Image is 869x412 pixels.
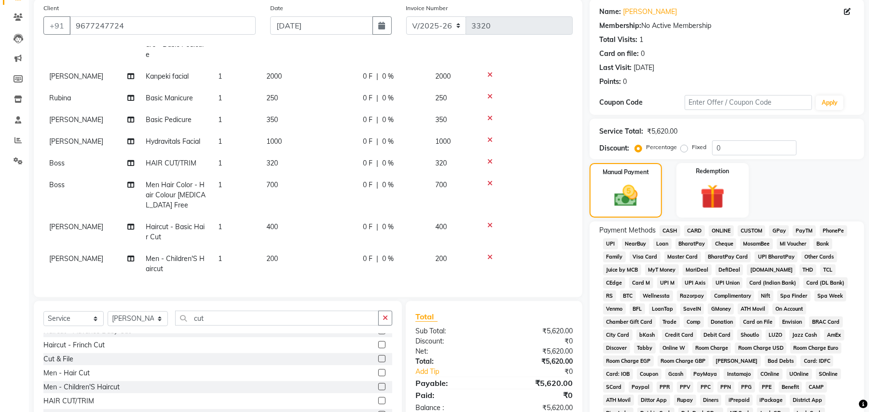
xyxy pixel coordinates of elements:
span: Razorpay [677,290,707,302]
span: 0 % [382,222,394,232]
span: Hydravitals Facial [146,137,200,146]
div: 1 [639,35,643,45]
span: Room Charge EGP [603,356,654,367]
span: 1 [218,115,222,124]
span: BharatPay [676,238,708,249]
span: GMoney [708,303,734,315]
span: 1 [218,159,222,167]
span: 320 [435,159,447,167]
span: CAMP [806,382,827,393]
span: PPR [657,382,673,393]
span: CARD [684,225,705,236]
label: Invoice Number [406,4,448,13]
a: [PERSON_NAME] [623,7,677,17]
span: | [376,115,378,125]
div: Cut & File [43,354,73,364]
span: PPG [738,382,755,393]
span: 700 [435,180,447,189]
span: 320 [266,159,278,167]
span: 2000 [266,72,282,81]
span: ONLINE [709,225,734,236]
span: Venmo [603,303,626,315]
span: CASH [660,225,680,236]
span: 200 [266,254,278,263]
span: UPI Axis [682,277,709,288]
span: District App [790,395,826,406]
span: 250 [435,94,447,102]
span: [PERSON_NAME] [49,72,103,81]
span: AmEx [824,330,844,341]
span: Family [603,251,626,262]
label: Client [43,4,59,13]
span: BTC [620,290,636,302]
span: | [376,137,378,147]
span: Card (Indian Bank) [746,277,800,288]
div: Men - Children'S Haircut [43,382,120,392]
div: Sub Total: [408,326,494,336]
span: [PERSON_NAME] [49,254,103,263]
span: 0 F [363,158,372,168]
span: Bad Debts [765,356,797,367]
label: Date [270,4,283,13]
span: UPI Union [712,277,743,288]
div: Total: [408,357,494,367]
span: 1 [218,72,222,81]
span: PPC [697,382,714,393]
span: Card M [629,277,653,288]
span: Men - Children'S Haircut [146,254,205,273]
div: Payable: [408,377,494,389]
span: 200 [435,254,447,263]
span: Room Charge [692,343,731,354]
span: THD [800,264,816,275]
span: Card (DL Bank) [803,277,848,288]
span: 2000 [435,72,451,81]
span: Diners [700,395,722,406]
span: iPrepaid [725,395,753,406]
span: 0 % [382,93,394,103]
div: Haircut - Frinch Cut [43,340,105,350]
span: Room Charge USD [735,343,786,354]
span: 1000 [435,137,451,146]
span: 1000 [266,137,282,146]
label: Manual Payment [603,168,649,177]
span: ATH Movil [738,303,769,315]
span: [PERSON_NAME] [49,115,103,124]
span: LUZO [766,330,786,341]
span: NearBuy [622,238,649,249]
span: 0 % [382,115,394,125]
span: Card: IOB [603,369,633,380]
input: Search by Name/Mobile/Email/Code [69,16,256,35]
span: Credit Card [662,330,697,341]
span: 0 % [382,137,394,147]
span: DefiDeal [716,264,744,275]
span: 250 [266,94,278,102]
span: Gcash [665,369,687,380]
div: ₹5,620.00 [494,346,580,357]
span: | [376,158,378,168]
span: SaveIN [680,303,704,315]
span: Rupay [674,395,696,406]
span: 0 % [382,71,394,82]
div: 0 [641,49,645,59]
span: Tabby [634,343,656,354]
span: Haircut - Basic Hair Cut [146,222,205,241]
span: Room Charge Euro [790,343,841,354]
span: SOnline [816,369,841,380]
span: Men Hair Color - Hair Colour [MEDICAL_DATA] Free [146,180,206,209]
span: LoanTap [649,303,676,315]
span: 0 % [382,158,394,168]
div: ₹5,620.00 [494,377,580,389]
span: UPI BharatPay [755,251,798,262]
span: Online W [660,343,689,354]
span: Master Card [664,251,701,262]
span: 1 [218,94,222,102]
span: 0 % [382,254,394,264]
span: Basic Pedicure [146,115,192,124]
span: 0 F [363,180,372,190]
span: BFL [630,303,645,315]
div: HAIR CUT/TRIM [43,396,94,406]
span: Room Charge GBP [658,356,709,367]
span: | [376,93,378,103]
span: MariDeal [683,264,712,275]
span: 0 F [363,93,372,103]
